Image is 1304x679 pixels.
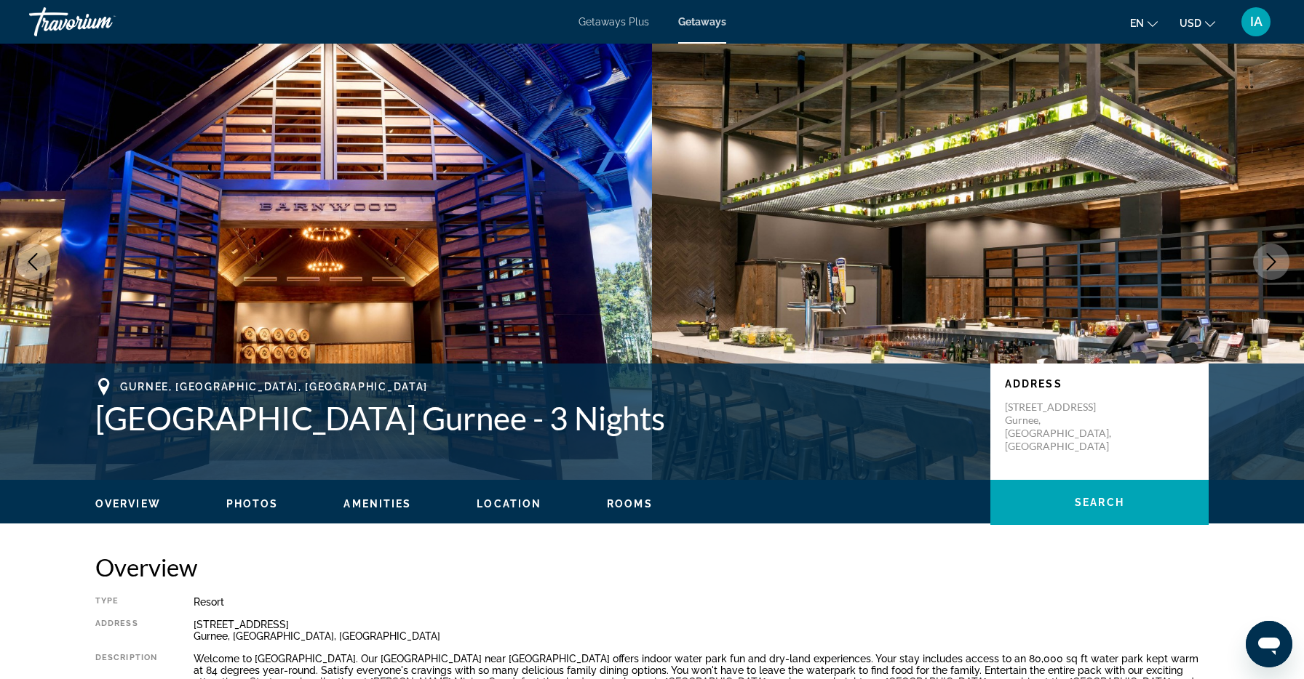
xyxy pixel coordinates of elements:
a: Getaways [678,16,726,28]
span: Gurnee, [GEOGRAPHIC_DATA], [GEOGRAPHIC_DATA] [120,381,428,393]
div: Type [95,596,157,608]
button: Previous image [15,244,51,280]
button: Location [477,497,541,510]
span: en [1130,17,1144,29]
h1: [GEOGRAPHIC_DATA] Gurnee - 3 Nights [95,399,976,437]
span: Location [477,498,541,510]
span: Amenities [343,498,411,510]
span: Overview [95,498,161,510]
button: Photos [226,497,279,510]
button: Rooms [607,497,653,510]
iframe: Button to launch messaging window [1246,621,1292,667]
a: Getaways Plus [579,16,649,28]
button: Search [990,480,1209,525]
a: Travorium [29,3,175,41]
button: Amenities [343,497,411,510]
div: Address [95,619,157,642]
button: Change currency [1180,12,1215,33]
div: Resort [194,596,1209,608]
span: Search [1075,497,1124,508]
button: Overview [95,497,161,510]
button: Next image [1253,244,1289,280]
span: Rooms [607,498,653,510]
h2: Overview [95,553,1209,582]
span: Photos [226,498,279,510]
button: Change language [1130,12,1158,33]
button: User Menu [1237,7,1275,37]
span: USD [1180,17,1201,29]
p: [STREET_ADDRESS] Gurnee, [GEOGRAPHIC_DATA], [GEOGRAPHIC_DATA] [1005,401,1121,453]
span: IA [1250,15,1263,29]
p: Address [1005,378,1194,390]
div: [STREET_ADDRESS] Gurnee, [GEOGRAPHIC_DATA], [GEOGRAPHIC_DATA] [194,619,1209,642]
